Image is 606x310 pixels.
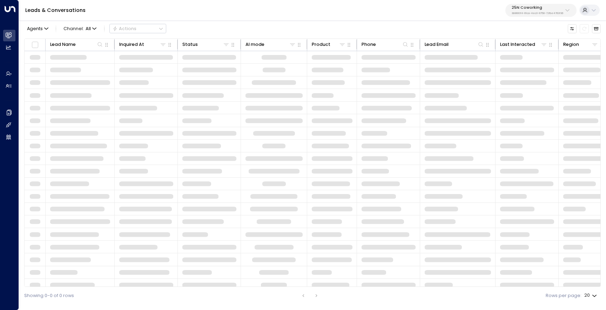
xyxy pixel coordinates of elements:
[500,41,535,48] div: Last Interacted
[61,24,99,33] span: Channel:
[119,41,167,48] div: Inquired At
[505,4,577,17] button: 25N Coworking3b9800f4-81ca-4ec0-8758-72fbe4763f36
[425,41,449,48] div: Lead Email
[312,41,330,48] div: Product
[425,41,485,48] div: Lead Email
[109,24,166,33] div: Button group with a nested menu
[109,24,166,33] button: Actions
[592,24,601,33] button: Archived Leads
[563,41,599,48] div: Region
[546,292,581,299] label: Rows per page:
[299,291,321,300] nav: pagination navigation
[500,41,548,48] div: Last Interacted
[24,292,74,299] div: Showing 0-0 of 0 rows
[362,41,409,48] div: Phone
[568,24,577,33] button: Customize
[86,26,91,31] span: All
[61,24,99,33] button: Channel:All
[119,41,144,48] div: Inquired At
[27,27,43,31] span: Agents
[362,41,376,48] div: Phone
[245,41,264,48] div: AI mode
[25,7,86,14] a: Leads & Conversations
[584,291,598,300] div: 20
[182,41,198,48] div: Status
[245,41,296,48] div: AI mode
[50,41,76,48] div: Lead Name
[563,41,579,48] div: Region
[24,24,50,33] button: Agents
[182,41,230,48] div: Status
[580,24,588,33] span: Refresh
[512,6,563,10] p: 25N Coworking
[512,12,563,15] p: 3b9800f4-81ca-4ec0-8758-72fbe4763f36
[50,41,104,48] div: Lead Name
[113,26,137,32] div: Actions
[312,41,346,48] div: Product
